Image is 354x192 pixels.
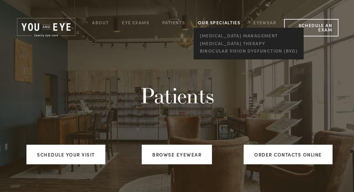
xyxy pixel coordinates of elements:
h1: Patients [71,83,283,108]
a: About [92,18,109,27]
a: Binocular Vision Dysfunction (BVD) [198,47,299,55]
a: Browse Eyewear [142,145,212,164]
a: Eyewear [253,18,276,27]
img: Rochester, MN | You and Eye | Family Eye Care [16,17,77,38]
a: Schedule your visit [26,145,105,164]
a: [MEDICAL_DATA] Therapy [198,40,299,47]
a: Patients [162,18,185,27]
a: Our Specialties [198,20,240,26]
a: ORDER CONTACTS ONLINE [244,145,333,164]
a: Eye Exams [122,18,149,27]
a: [MEDICAL_DATA] management [198,32,299,40]
a: Schedule an Exam [284,19,338,36]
